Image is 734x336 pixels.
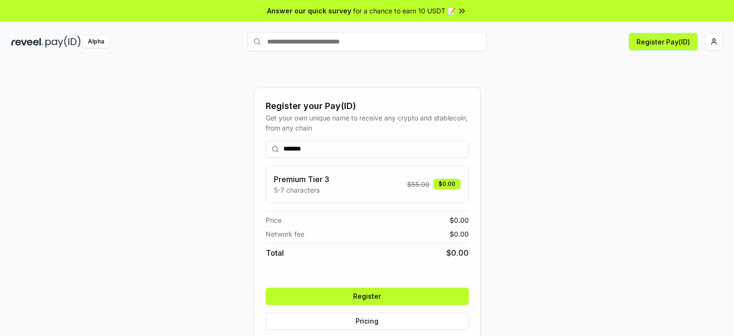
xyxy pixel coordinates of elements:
div: Alpha [83,36,109,48]
img: reveel_dark [11,36,43,48]
span: $ 0.00 [446,247,469,259]
span: $ 0.00 [450,215,469,225]
span: Answer our quick survey [267,6,351,16]
div: Get your own unique name to receive any crypto and stablecoin, from any chain [266,113,469,133]
button: Pricing [266,313,469,330]
span: Total [266,247,284,259]
span: for a chance to earn 10 USDT 📝 [353,6,455,16]
img: pay_id [45,36,81,48]
div: $0.00 [433,179,461,189]
button: Register Pay(ID) [629,33,698,50]
div: Register your Pay(ID) [266,99,469,113]
span: Network fee [266,229,304,239]
span: $ 0.00 [450,229,469,239]
p: 5-7 characters [274,185,329,195]
button: Register [266,288,469,305]
span: Price [266,215,281,225]
span: $ 55.00 [407,179,430,189]
h3: Premium Tier 3 [274,173,329,185]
